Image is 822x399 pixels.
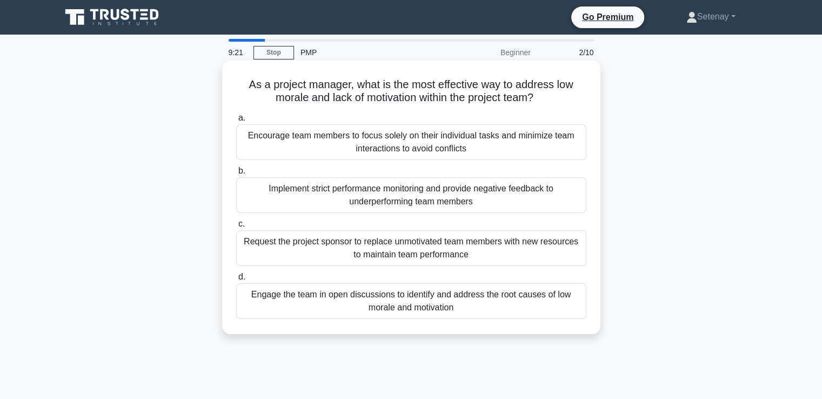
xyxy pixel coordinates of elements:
a: Stop [253,46,294,59]
div: Implement strict performance monitoring and provide negative feedback to underperforming team mem... [236,177,586,213]
span: b. [238,166,245,175]
div: Beginner [443,42,537,63]
span: a. [238,113,245,122]
h5: As a project manager, what is the most effective way to address low morale and lack of motivation... [235,78,587,105]
span: d. [238,272,245,281]
a: Setenay [660,6,761,28]
a: Go Premium [576,10,640,24]
div: Request the project sponsor to replace unmotivated team members with new resources to maintain te... [236,230,586,266]
div: Engage the team in open discussions to identify and address the root causes of low morale and mot... [236,283,586,319]
div: Encourage team members to focus solely on their individual tasks and minimize team interactions t... [236,124,586,160]
div: PMP [294,42,443,63]
span: c. [238,219,245,228]
div: 2/10 [537,42,600,63]
div: 9:21 [222,42,253,63]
